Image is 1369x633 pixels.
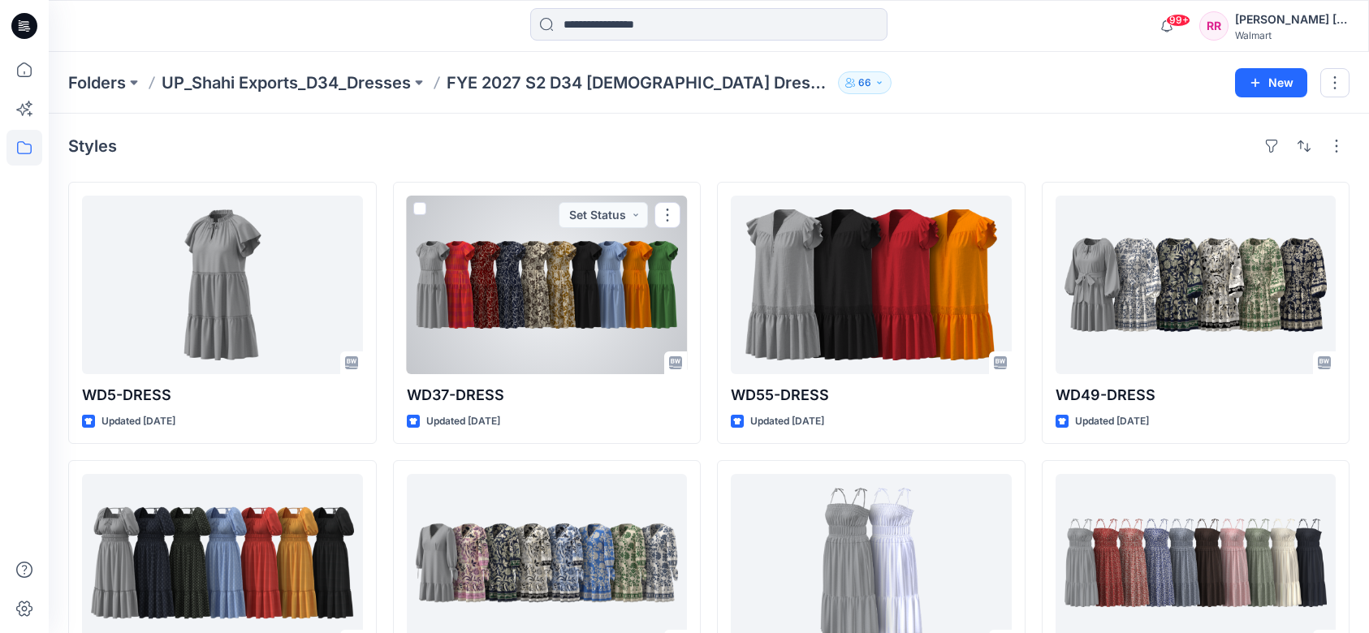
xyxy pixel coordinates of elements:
p: Updated [DATE] [101,413,175,430]
a: UP_Shahi Exports_D34_Dresses [162,71,411,94]
p: FYE 2027 S2 D34 [DEMOGRAPHIC_DATA] Dresses - Shahi [447,71,831,94]
span: 99+ [1166,14,1190,27]
a: WD37-DRESS [407,196,688,374]
p: Updated [DATE] [750,413,824,430]
div: RR [1199,11,1229,41]
p: 66 [858,74,871,92]
p: WD49-DRESS [1056,384,1337,407]
a: WD55-DRESS [731,196,1012,374]
p: Updated [DATE] [1075,413,1149,430]
a: WD5-DRESS [82,196,363,374]
a: WD49-DRESS [1056,196,1337,374]
div: Walmart [1235,29,1349,41]
a: Folders [68,71,126,94]
button: New [1235,68,1307,97]
button: 66 [838,71,892,94]
p: WD55-DRESS [731,384,1012,407]
p: Updated [DATE] [426,413,500,430]
p: WD37-DRESS [407,384,688,407]
h4: Styles [68,136,117,156]
div: [PERSON_NAME] [PERSON_NAME] [1235,10,1349,29]
p: WD5-DRESS [82,384,363,407]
